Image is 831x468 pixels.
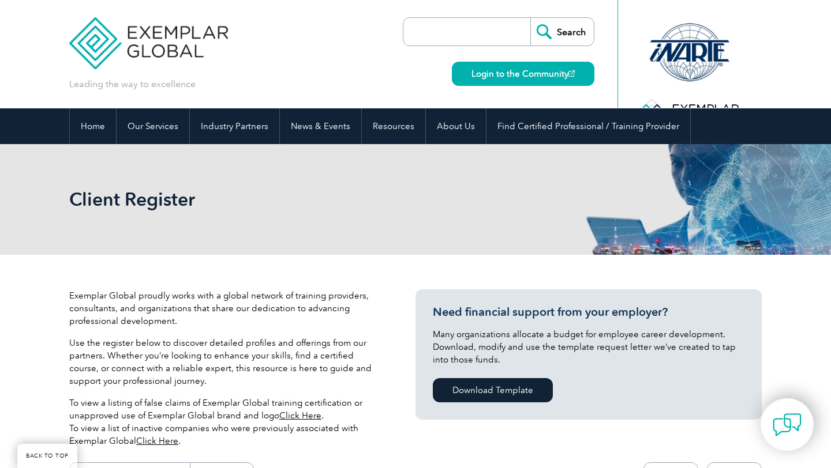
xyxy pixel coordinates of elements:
[117,108,189,144] a: Our Services
[568,70,575,77] img: open_square.png
[362,108,425,144] a: Resources
[433,305,744,319] h3: Need financial support from your employer?
[773,410,802,439] img: contact-chat.png
[17,444,77,468] a: BACK TO TOP
[69,289,381,327] p: Exemplar Global proudly works with a global network of training providers, consultants, and organ...
[69,397,381,447] p: To view a listing of false claims of Exemplar Global training certification or unapproved use of ...
[530,18,594,46] input: Search
[70,108,116,144] a: Home
[486,108,690,144] a: Find Certified Professional / Training Provider
[69,78,196,90] p: Leading the way to excellence
[426,108,486,144] a: About Us
[190,108,279,144] a: Industry Partners
[279,410,321,421] a: Click Here
[433,328,744,366] p: Many organizations allocate a budget for employee career development. Download, modify and use th...
[433,378,553,402] a: Download Template
[69,337,381,387] p: Use the register below to discover detailed profiles and offerings from our partners. Whether you...
[69,190,554,209] h2: Client Register
[452,62,594,86] a: Login to the Community
[280,108,361,144] a: News & Events
[136,436,178,446] a: Click Here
